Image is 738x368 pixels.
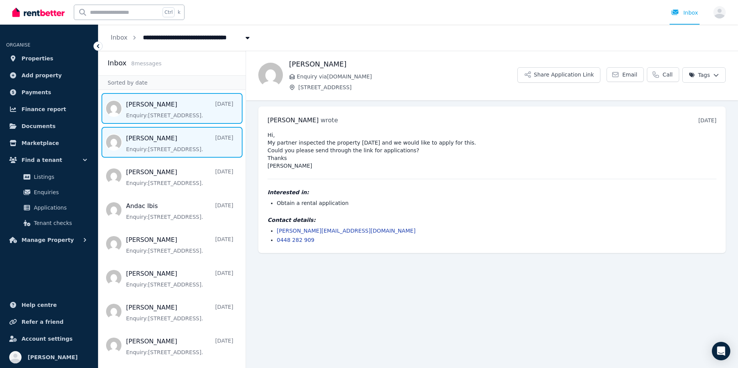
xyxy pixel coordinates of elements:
span: Enquiry via [DOMAIN_NAME] [297,73,517,80]
span: Help centre [22,300,57,310]
a: [PERSON_NAME][DATE]Enquiry:[STREET_ADDRESS]. [126,269,233,288]
span: Email [622,71,637,78]
a: Payments [6,85,92,100]
span: wrote [321,117,338,124]
span: Finance report [22,105,66,114]
button: Tags [682,67,726,83]
span: Tenant checks [34,218,86,228]
span: Properties [22,54,53,63]
button: Manage Property [6,232,92,248]
a: [PERSON_NAME][EMAIL_ADDRESS][DOMAIN_NAME] [277,228,416,234]
img: Tom Hammond [258,63,283,87]
a: Properties [6,51,92,66]
span: Find a tenant [22,155,62,165]
nav: Message list [98,90,246,364]
span: [PERSON_NAME] [28,353,78,362]
span: Manage Property [22,235,74,245]
nav: Breadcrumb [98,25,264,51]
a: [PERSON_NAME][DATE]Enquiry:[STREET_ADDRESS]. [126,134,233,153]
a: Help centre [6,297,92,313]
a: [PERSON_NAME][DATE]Enquiry:[STREET_ADDRESS]. [126,303,233,322]
time: [DATE] [698,117,716,123]
a: [PERSON_NAME][DATE]Enquiry:[STREET_ADDRESS]. [126,100,233,119]
div: Sorted by date [98,75,246,90]
span: Documents [22,122,56,131]
a: Finance report [6,102,92,117]
span: Enquiries [34,188,86,197]
a: Call [647,67,679,82]
span: 8 message s [131,60,161,67]
a: Marketplace [6,135,92,151]
span: Applications [34,203,86,212]
a: [PERSON_NAME][DATE]Enquiry:[STREET_ADDRESS]. [126,235,233,255]
img: RentBetter [12,7,65,18]
span: Marketplace [22,138,59,148]
a: Refer a friend [6,314,92,330]
a: Enquiries [9,185,89,200]
span: ORGANISE [6,42,30,48]
span: k [178,9,180,15]
a: Andac Ibis[DATE]Enquiry:[STREET_ADDRESS]. [126,201,233,221]
span: Refer a friend [22,317,63,326]
a: Account settings [6,331,92,346]
h2: Inbox [108,58,126,68]
h4: Contact details: [268,216,716,224]
div: Inbox [671,9,698,17]
h1: [PERSON_NAME] [289,59,517,70]
span: [STREET_ADDRESS] [298,83,517,91]
span: Call [663,71,673,78]
span: [PERSON_NAME] [268,117,319,124]
a: 0448 282 909 [277,237,314,243]
a: Applications [9,200,89,215]
a: Documents [6,118,92,134]
pre: Hi, My partner inspected the property [DATE] and we would like to apply for this. Could you pleas... [268,131,716,170]
span: Listings [34,172,86,182]
span: Tags [689,71,710,79]
span: Add property [22,71,62,80]
div: Open Intercom Messenger [712,342,730,360]
h4: Interested in: [268,188,716,196]
span: Payments [22,88,51,97]
a: Inbox [111,34,128,41]
a: [PERSON_NAME][DATE]Enquiry:[STREET_ADDRESS]. [126,337,233,356]
span: Account settings [22,334,73,343]
a: [PERSON_NAME][DATE]Enquiry:[STREET_ADDRESS]. [126,168,233,187]
a: Email [607,67,644,82]
a: Add property [6,68,92,83]
button: Share Application Link [517,67,600,83]
button: Find a tenant [6,152,92,168]
li: Obtain a rental application [277,199,716,207]
a: Listings [9,169,89,185]
span: Ctrl [163,7,175,17]
a: Tenant checks [9,215,89,231]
